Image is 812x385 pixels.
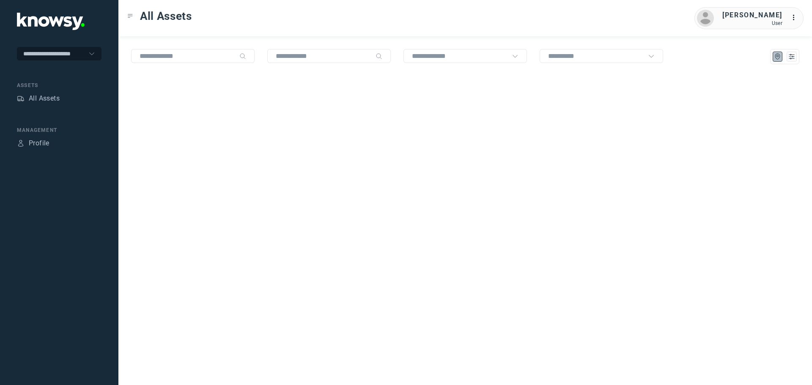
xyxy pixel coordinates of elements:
div: User [722,20,782,26]
div: Assets [17,82,101,89]
div: Assets [17,95,25,102]
div: Search [376,53,382,60]
span: All Assets [140,8,192,24]
div: : [791,13,801,24]
div: Profile [29,138,49,148]
div: Profile [17,139,25,147]
div: Map [774,53,782,60]
img: avatar.png [697,10,714,27]
div: : [791,13,801,23]
div: [PERSON_NAME] [722,10,782,20]
div: Management [17,126,101,134]
tspan: ... [791,14,800,21]
div: List [788,53,796,60]
div: Search [239,53,246,60]
div: All Assets [29,93,60,104]
img: Application Logo [17,13,85,30]
a: AssetsAll Assets [17,93,60,104]
div: Toggle Menu [127,13,133,19]
a: ProfileProfile [17,138,49,148]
